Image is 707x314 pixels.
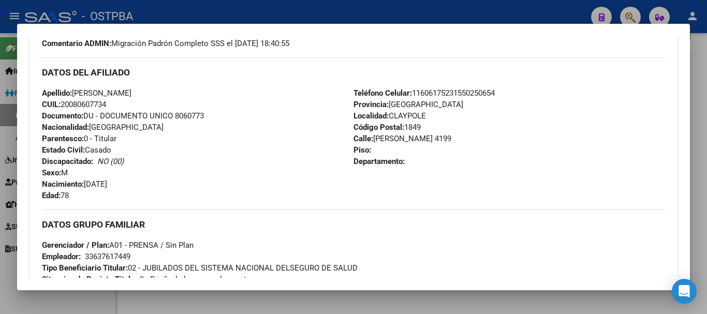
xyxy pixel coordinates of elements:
[353,100,389,109] strong: Provincia:
[42,191,69,200] span: 78
[353,134,373,143] strong: Calle:
[42,88,72,98] strong: Apellido:
[97,157,124,166] i: NO (00)
[353,134,451,143] span: [PERSON_NAME] 4199
[42,38,289,49] span: Migración Padrón Completo SSS el [DATE] 18:40:55
[42,241,109,250] strong: Gerenciador / Plan:
[353,111,426,121] span: CLAYPOLE
[353,157,405,166] strong: Departamento:
[353,123,404,132] strong: Código Postal:
[42,100,106,109] span: 20080607734
[42,111,204,121] span: DU - DOCUMENTO UNICO 8060773
[42,180,84,189] strong: Nacimiento:
[42,263,358,273] span: 02 - JUBILADOS DEL SISTEMA NACIONAL DELSEGURO DE SALUD
[42,263,128,273] strong: Tipo Beneficiario Titular:
[353,100,463,109] span: [GEOGRAPHIC_DATA]
[672,279,697,304] div: Open Intercom Messenger
[85,251,130,262] div: 33637617449
[42,191,61,200] strong: Edad:
[42,67,665,78] h3: DATOS DEL AFILIADO
[42,123,89,132] strong: Nacionalidad:
[42,252,81,261] strong: Empleador:
[42,123,164,132] span: [GEOGRAPHIC_DATA]
[42,219,665,230] h3: DATOS GRUPO FAMILIAR
[42,275,251,284] span: 0 - Recibe haberes regularmente
[353,88,495,98] span: 11606175231550250654
[42,275,140,284] strong: Situacion de Revista Titular:
[42,134,84,143] strong: Parentesco:
[42,145,85,155] strong: Estado Civil:
[42,168,61,177] strong: Sexo:
[42,180,107,189] span: [DATE]
[353,111,389,121] strong: Localidad:
[353,123,421,132] span: 1849
[42,145,111,155] span: Casado
[353,88,412,98] strong: Teléfono Celular:
[42,39,111,48] strong: Comentario ADMIN:
[42,100,61,109] strong: CUIL:
[42,157,93,166] strong: Discapacitado:
[42,134,116,143] span: 0 - Titular
[42,241,194,250] span: A01 - PRENSA / Sin Plan
[42,88,131,98] span: [PERSON_NAME]
[42,168,68,177] span: M
[42,111,83,121] strong: Documento:
[353,145,371,155] strong: Piso:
